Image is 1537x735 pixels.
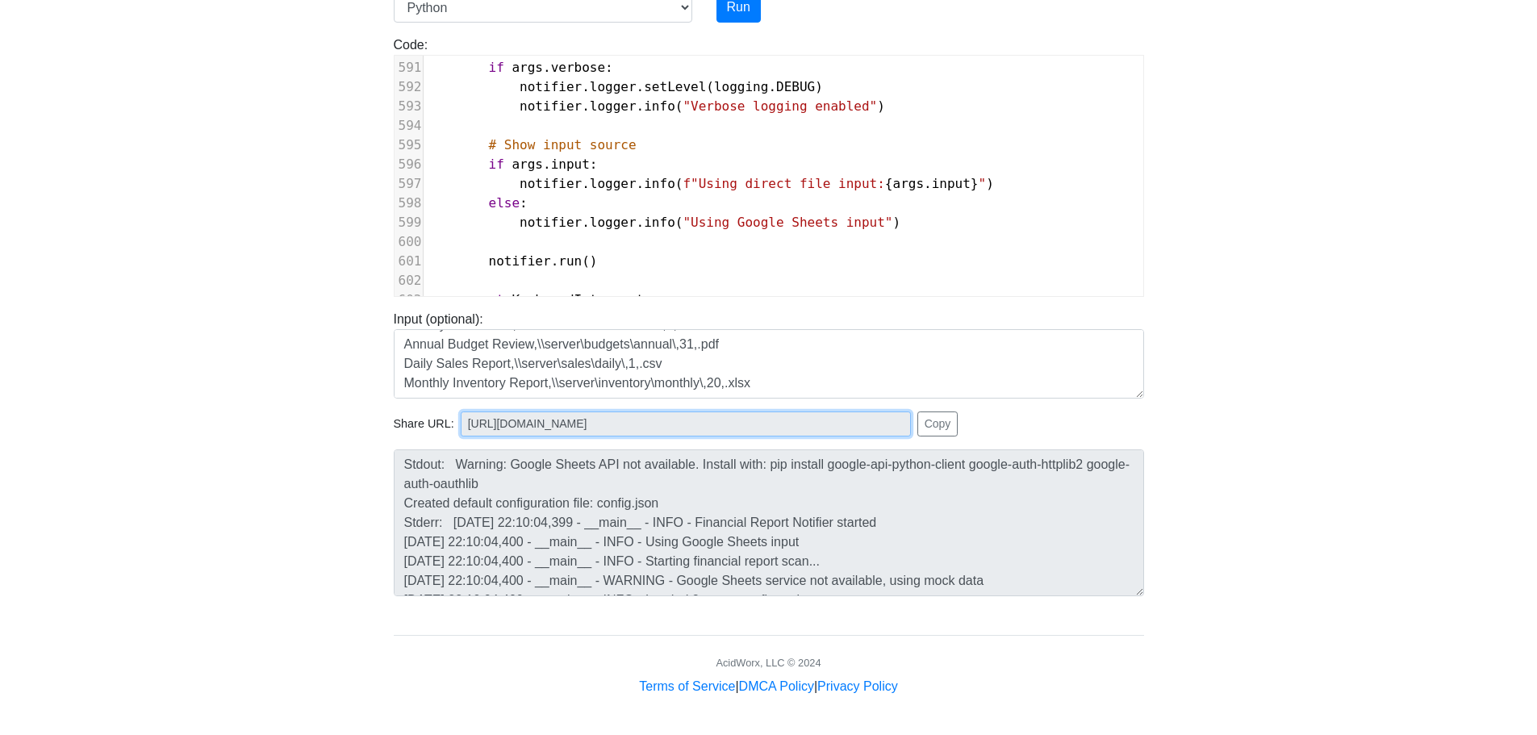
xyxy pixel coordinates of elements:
span: . : [427,157,598,172]
span: info [644,215,675,230]
span: logger [590,215,637,230]
div: 603 [395,290,423,310]
span: notifier [489,253,551,269]
span: . . ( { . } ) [427,176,994,191]
div: 597 [395,174,423,194]
span: logging [714,79,768,94]
span: setLevel [644,79,706,94]
div: 601 [395,252,423,271]
div: 591 [395,58,423,77]
span: notifier [520,79,582,94]
span: input [932,176,971,191]
span: . . ( . ) [427,79,823,94]
span: " [978,176,986,191]
span: notifier [520,98,582,114]
span: verbose [551,60,605,75]
div: 599 [395,213,423,232]
a: Terms of Service [639,679,735,693]
span: . . ( ) [427,98,885,114]
span: KeyboardInterrupt [512,292,644,307]
span: Share URL: [394,416,454,433]
span: args [512,60,543,75]
div: Input (optional): [382,310,1156,399]
div: 594 [395,116,423,136]
span: logger [590,98,637,114]
div: 602 [395,271,423,290]
div: AcidWorx, LLC © 2024 [716,655,821,670]
div: 596 [395,155,423,174]
a: DMCA Policy [739,679,814,693]
span: input [551,157,590,172]
button: Copy [917,411,959,436]
span: args [512,157,543,172]
span: logger [590,79,637,94]
span: "Using Google Sheets input" [683,215,892,230]
span: notifier [520,176,582,191]
div: 593 [395,97,423,116]
span: if [489,60,504,75]
input: No share available yet [461,411,911,436]
span: # Show input source [489,137,637,152]
span: f"Using direct file input: [683,176,884,191]
div: 592 [395,77,423,97]
span: . : [427,60,613,75]
div: | | [639,677,897,696]
div: 595 [395,136,423,155]
span: except [457,292,504,307]
span: else [489,195,520,211]
a: Privacy Policy [817,679,898,693]
span: args [893,176,925,191]
div: 598 [395,194,423,213]
span: logger [590,176,637,191]
div: 600 [395,232,423,252]
span: . () [427,253,598,269]
span: : [427,195,528,211]
span: notifier [520,215,582,230]
div: Code: [382,35,1156,297]
span: "Verbose logging enabled" [683,98,877,114]
span: if [489,157,504,172]
span: run [558,253,582,269]
span: . . ( ) [427,215,901,230]
span: : [427,292,652,307]
span: info [644,176,675,191]
span: DEBUG [776,79,815,94]
span: info [644,98,675,114]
